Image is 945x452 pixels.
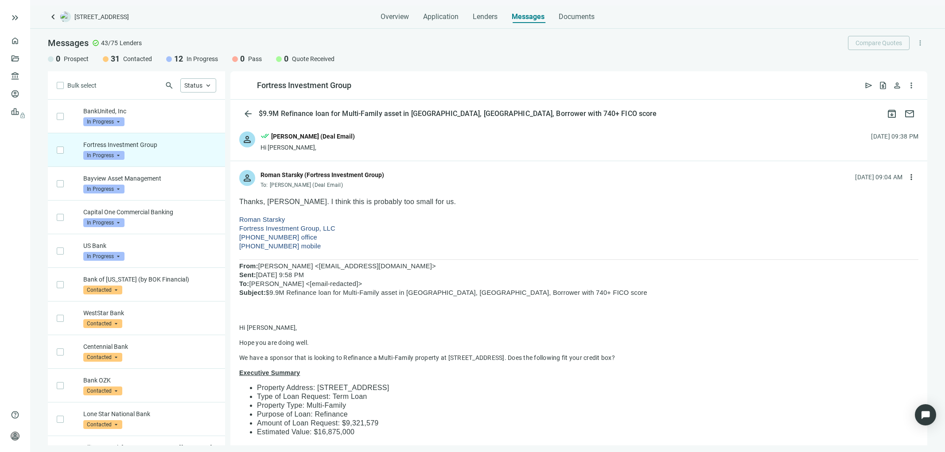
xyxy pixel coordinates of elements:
[904,78,918,93] button: more_vert
[239,105,257,123] button: arrow_back
[83,309,216,317] p: WestStar Bank
[165,81,174,90] span: search
[904,170,918,184] button: more_vert
[901,105,918,123] button: mail
[284,54,288,64] span: 0
[83,252,124,261] span: In Progress
[271,131,355,141] div: [PERSON_NAME] (Deal Email)
[83,275,216,284] p: Bank of [US_STATE] (by BOK Financial)
[876,78,890,93] button: request_quote
[83,241,216,250] p: US Bank
[74,12,129,21] span: [STREET_ADDRESS]
[916,39,924,47] span: more_vert
[257,80,351,91] div: Fortress Investment Group
[83,342,216,351] p: Centennial Bank
[862,78,876,93] button: send
[48,12,58,22] a: keyboard_arrow_left
[187,54,218,63] span: In Progress
[879,81,887,90] span: request_quote
[423,12,459,21] span: Application
[92,39,99,46] span: check_circle
[242,134,253,145] span: person
[111,54,120,64] span: 31
[261,143,355,152] div: Hi [PERSON_NAME],
[848,36,910,50] button: Compare Quotes
[83,140,216,149] p: Fortress Investment Group
[83,174,216,183] p: Bayview Asset Management
[67,81,97,90] span: Bulk select
[381,12,409,21] span: Overview
[83,319,122,328] span: Contacted
[48,38,89,48] span: Messages
[184,82,202,89] span: Status
[83,410,216,418] p: Lone Star National Bank
[174,54,183,64] span: 12
[120,39,142,47] span: Lenders
[11,432,19,440] span: person
[11,410,19,419] span: help
[83,218,124,227] span: In Progress
[270,182,343,188] span: [PERSON_NAME] (Deal Email)
[83,376,216,385] p: Bank OZK
[83,185,124,193] span: In Progress
[83,208,216,216] p: Capital One Commercial Banking
[83,107,216,116] p: BankUnited, Inc
[83,286,122,294] span: Contacted
[242,173,253,183] span: person
[248,54,262,63] span: Pass
[83,386,122,395] span: Contacted
[871,131,918,141] div: [DATE] 09:38 PM
[101,39,118,47] span: 43/75
[83,353,122,362] span: Contacted
[83,443,216,452] p: Alliance Bank [GEOGRAPHIC_DATA][US_STATE]
[907,173,916,182] span: more_vert
[890,78,904,93] button: person
[204,81,212,89] span: keyboard_arrow_up
[855,172,902,182] div: [DATE] 09:04 AM
[64,54,89,63] span: Prospect
[257,109,658,118] div: $9.9M Refinance loan for Multi-Family asset in [GEOGRAPHIC_DATA], [GEOGRAPHIC_DATA], Borrower wit...
[83,117,124,126] span: In Progress
[887,108,897,119] span: archive
[261,131,269,143] span: done_all
[240,54,245,64] span: 0
[907,81,916,90] span: more_vert
[60,12,71,22] img: deal-logo
[292,54,334,63] span: Quote Received
[473,12,498,21] span: Lenders
[243,108,253,119] span: arrow_back
[83,151,124,160] span: In Progress
[893,81,902,90] span: person
[559,12,595,21] span: Documents
[261,182,384,189] div: To:
[913,36,927,50] button: more_vert
[10,12,20,23] button: keyboard_double_arrow_right
[83,420,122,429] span: Contacted
[56,54,60,64] span: 0
[123,54,152,63] span: Contacted
[512,12,544,21] span: Messages
[915,404,936,425] div: Open Intercom Messenger
[261,170,384,180] div: Roman Starsky (Fortress Investment Group)
[883,105,901,123] button: archive
[864,81,873,90] span: send
[904,108,915,119] span: mail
